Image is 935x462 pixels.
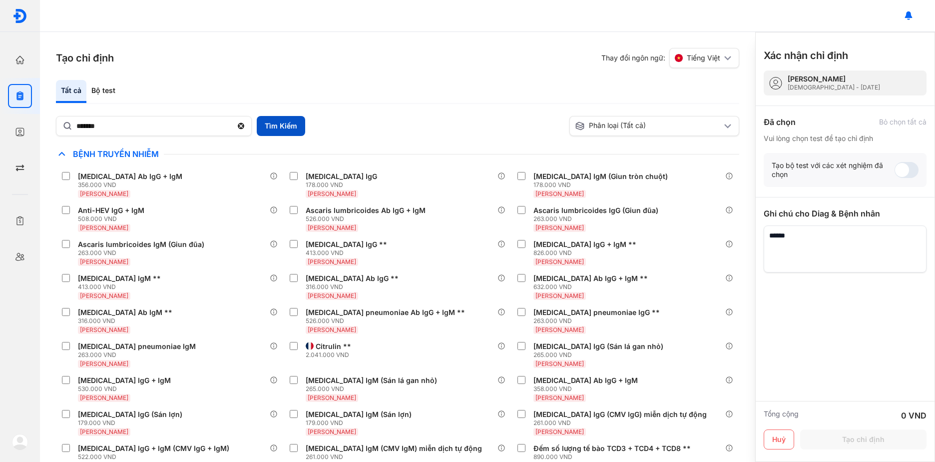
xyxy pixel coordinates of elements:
div: [MEDICAL_DATA] IgG (CMV IgG) miễn dịch tự động [533,410,707,419]
span: [PERSON_NAME] [80,428,128,435]
span: [PERSON_NAME] [308,258,356,265]
div: 522.000 VND [78,453,233,461]
div: 508.000 VND [78,215,148,223]
div: Anti-HEV IgG + IgM [78,206,144,215]
div: 265.000 VND [533,351,667,359]
span: [PERSON_NAME] [308,394,356,401]
div: 0 VND [901,409,927,421]
div: [MEDICAL_DATA] Ab IgG + IgM ** [533,274,648,283]
button: Tìm Kiếm [257,116,305,136]
div: 316.000 VND [306,283,403,291]
div: [MEDICAL_DATA] Ab IgM ** [78,308,172,317]
div: 263.000 VND [78,351,200,359]
div: 179.000 VND [78,419,186,427]
div: 413.000 VND [306,249,391,257]
div: [MEDICAL_DATA] pneumoniae Ab IgG + IgM ** [306,308,465,317]
div: Ascaris lumbricoides IgM (Giun đũa) [78,240,204,249]
div: [MEDICAL_DATA] IgG + IgM ** [533,240,636,249]
div: 530.000 VND [78,385,175,393]
div: 263.000 VND [533,317,664,325]
div: Tạo bộ test với các xét nghiệm đã chọn [772,161,895,179]
div: [MEDICAL_DATA] Ab IgG + IgM [533,376,638,385]
div: [MEDICAL_DATA] IgG ** [306,240,387,249]
span: [PERSON_NAME] [308,292,356,299]
div: [MEDICAL_DATA] IgM ** [78,274,161,283]
span: [PERSON_NAME] [80,224,128,231]
span: [PERSON_NAME] [308,428,356,435]
span: [PERSON_NAME] [535,360,584,367]
div: 265.000 VND [306,385,441,393]
div: [MEDICAL_DATA] pneumoniae IgM [78,342,196,351]
span: [PERSON_NAME] [308,326,356,333]
span: [PERSON_NAME] [535,258,584,265]
div: 261.000 VND [533,419,711,427]
span: [PERSON_NAME] [80,258,128,265]
div: 263.000 VND [78,249,208,257]
div: [MEDICAL_DATA] IgG + IgM [78,376,171,385]
span: [PERSON_NAME] [80,292,128,299]
span: [PERSON_NAME] [535,326,584,333]
div: 356.000 VND [78,181,186,189]
div: Đếm số lượng tế bào TCD3 + TCD4 + TCD8 ** [533,444,691,453]
div: Bộ test [86,80,120,103]
div: [MEDICAL_DATA] IgG (Sán lợn) [78,410,182,419]
div: [MEDICAL_DATA] IgM (Sán lợn) [306,410,412,419]
div: 358.000 VND [533,385,642,393]
img: logo [12,8,27,23]
span: [PERSON_NAME] [308,190,356,197]
div: 263.000 VND [533,215,662,223]
div: Thay đổi ngôn ngữ: [601,48,739,68]
span: Bệnh Truyền Nhiễm [68,149,164,159]
div: Ascaris lumbricoides Ab IgG + IgM [306,206,426,215]
span: Tiếng Việt [687,53,720,62]
span: [PERSON_NAME] [535,428,584,435]
button: Tạo chỉ định [800,429,927,449]
div: 826.000 VND [533,249,640,257]
div: 890.000 VND [533,453,695,461]
div: Tất cả [56,80,86,103]
div: 261.000 VND [306,453,486,461]
span: [PERSON_NAME] [80,360,128,367]
span: [PERSON_NAME] [308,224,356,231]
div: 526.000 VND [306,215,430,223]
div: [MEDICAL_DATA] pneumoniae IgG ** [533,308,660,317]
img: logo [12,434,28,450]
div: [MEDICAL_DATA] IgG [306,172,377,181]
div: [DEMOGRAPHIC_DATA] - [DATE] [788,83,880,91]
div: [MEDICAL_DATA] IgG (Sán lá gan nhỏ) [533,342,663,351]
div: Đã chọn [764,116,796,128]
span: [PERSON_NAME] [535,224,584,231]
div: Vui lòng chọn test để tạo chỉ định [764,134,927,143]
div: [MEDICAL_DATA] IgG + IgM (CMV IgG + IgM) [78,444,229,453]
span: [PERSON_NAME] [535,292,584,299]
span: [PERSON_NAME] [80,190,128,197]
div: Ascaris lumbricoides IgG (Giun đũa) [533,206,658,215]
button: Huỷ [764,429,794,449]
div: 316.000 VND [78,317,176,325]
div: 413.000 VND [78,283,165,291]
h3: Tạo chỉ định [56,51,114,65]
div: 179.000 VND [306,419,416,427]
div: Citrulin ** [316,342,351,351]
div: 526.000 VND [306,317,469,325]
h3: Xác nhận chỉ định [764,48,848,62]
div: [MEDICAL_DATA] Ab IgG ** [306,274,399,283]
div: [MEDICAL_DATA] IgM (CMV IgM) miễn dịch tự động [306,444,482,453]
div: Tổng cộng [764,409,799,421]
div: 2.041.000 VND [306,351,355,359]
span: [PERSON_NAME] [80,326,128,333]
div: [MEDICAL_DATA] IgM (Giun tròn chuột) [533,172,668,181]
span: [PERSON_NAME] [535,190,584,197]
div: 178.000 VND [533,181,672,189]
div: [PERSON_NAME] [788,74,880,83]
div: Ghi chú cho Diag & Bệnh nhân [764,207,927,219]
div: [MEDICAL_DATA] IgM (Sán lá gan nhỏ) [306,376,437,385]
div: Phân loại (Tất cả) [575,121,722,131]
div: Bỏ chọn tất cả [879,117,927,126]
span: [PERSON_NAME] [535,394,584,401]
span: [PERSON_NAME] [80,394,128,401]
div: 632.000 VND [533,283,652,291]
div: 178.000 VND [306,181,381,189]
div: [MEDICAL_DATA] Ab IgG + IgM [78,172,182,181]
